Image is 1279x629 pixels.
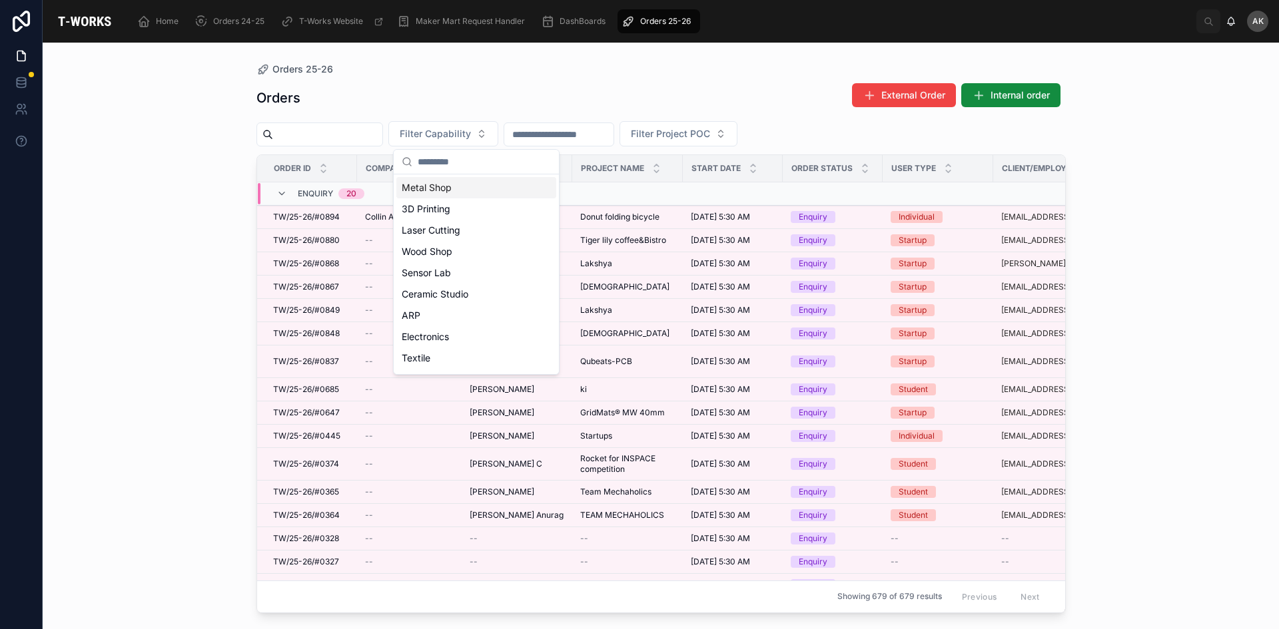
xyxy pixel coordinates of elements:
span: [DATE] 5:30 AM [691,282,750,292]
span: TW/25-26/#0849 [273,305,340,315]
span: -- [1001,556,1009,567]
div: Enquiry [799,355,827,367]
a: -- [1001,580,1120,590]
a: [EMAIL_ADDRESS][DOMAIN_NAME] [1001,487,1120,497]
a: Rocket for INSPACE competition [580,453,675,475]
span: Startups [580,431,612,441]
span: -- [580,556,588,567]
a: [DATE] 5:30 AM [691,384,775,395]
a: [EMAIL_ADDRESS][DOMAIN_NAME] [1001,282,1120,292]
div: Enquiry [799,509,827,521]
span: [DATE] 5:30 AM [691,510,750,521]
a: [EMAIL_ADDRESS][DOMAIN_NAME] [1001,510,1120,521]
span: [DATE] 5:30 AM [691,556,750,567]
div: Wood Shop [396,241,556,262]
span: External Order [881,89,945,102]
div: Enquiry [799,234,827,246]
a: Enquiry [791,407,875,419]
a: TW/25-26/#0374 [273,459,349,469]
a: [EMAIL_ADDRESS][DOMAIN_NAME] [1001,305,1120,315]
span: User Type [891,163,936,174]
a: [EMAIL_ADDRESS][DOMAIN_NAME] [1001,328,1120,339]
span: -- [365,282,373,292]
a: Enquiry [791,556,875,568]
span: Qubeats-PCB [580,356,632,367]
a: [EMAIL_ADDRESS][DOMAIN_NAME] [1001,235,1120,246]
a: Individual [891,430,985,442]
span: ki [580,384,587,395]
button: External Order [852,83,956,107]
a: TW/25-26/#0837 [273,356,349,367]
span: -- [580,533,588,544]
span: AK [1252,16,1264,27]
a: [PERSON_NAME] [470,407,564,418]
span: -- [365,328,373,339]
div: Individual [899,430,935,442]
a: TW/25-26/#0849 [273,305,349,315]
a: Enquiry [791,579,875,591]
div: Enquiry [799,407,827,419]
button: Select Button [388,121,498,146]
a: -- [891,556,985,567]
a: Enquiry [791,258,875,270]
a: [DATE] 5:30 AM [691,282,775,292]
a: [DATE] 5:30 AM [691,407,775,418]
span: Client/Employee Email [1002,163,1102,174]
span: -- [365,431,373,441]
a: Individual [891,211,985,223]
a: -- [365,235,454,246]
a: [PERSON_NAME] [470,384,564,395]
a: Qubeats-PCB [580,356,675,367]
div: Metal Shop [396,177,556,198]
a: Startup [891,258,985,270]
span: Tiger lily coffee&Bistro [580,235,666,246]
a: -- [1001,533,1120,544]
div: Student [899,509,928,521]
a: [DEMOGRAPHIC_DATA] [580,282,675,292]
a: TW/25-26/#0867 [273,282,349,292]
span: Filter Capability [400,127,471,140]
a: -- [1001,556,1120,567]
a: Startup [891,407,985,419]
span: TW/25-26/#0837 [273,356,339,367]
a: -- [365,487,454,497]
a: -- [580,556,675,567]
span: Showing 679 of 679 results [837,592,942,602]
a: Startup [891,327,985,339]
span: -- [365,556,373,567]
a: Home [133,9,188,33]
div: 20 [346,188,356,199]
span: TW/25-26/#0894 [273,212,340,222]
span: -- [365,305,373,315]
a: Maker Mart Request Handler [393,9,534,33]
div: Sensor Lab [396,262,556,284]
span: [DATE] 5:30 AM [691,459,750,469]
a: Lakshya [580,258,675,269]
a: TW/25-26/#0328 [273,533,349,544]
a: Enquiry [791,327,875,339]
span: [DATE] 5:30 AM [691,212,750,222]
span: [DATE] 5:30 AM [691,328,750,339]
a: [DATE] 5:30 AM [691,258,775,269]
span: GridMats® MW 40mm [580,407,665,418]
span: -- [365,235,373,246]
a: -- [365,533,454,544]
div: Enquiry [799,458,827,470]
a: Enquiry [791,355,875,367]
span: [DATE] 5:30 AM [691,356,750,367]
div: Enquiry [799,556,827,568]
span: -- [470,533,478,544]
a: Startup [891,234,985,246]
span: Filter Project POC [631,127,710,140]
a: TW/25-26/#0445 [273,431,349,441]
div: Enquiry [799,486,827,498]
span: TW/25-26/#0374 [273,459,339,469]
div: Startup [899,407,927,419]
div: Miscellaneous [396,369,556,390]
div: Enquiry [799,258,827,270]
a: [PERSON_NAME][EMAIL_ADDRESS][DOMAIN_NAME] [1001,258,1120,269]
a: [PERSON_NAME] [470,487,564,497]
span: Team Mechaholics [580,487,651,497]
a: -- [470,580,564,590]
div: Enquiry [799,532,827,544]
